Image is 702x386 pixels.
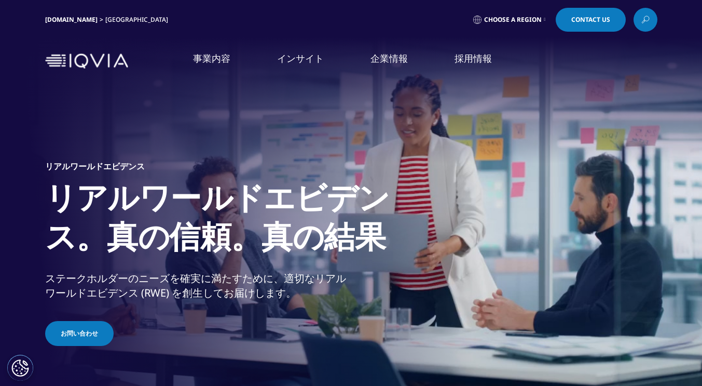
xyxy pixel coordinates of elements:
[7,355,33,381] button: Cookie 設定
[132,36,657,86] nav: Primary
[193,52,230,65] a: 事業内容
[45,271,349,300] div: ステークホルダーのニーズを確実に満たすために、適切なリアルワールドエビデンス (RWE) を創生してお届けします。
[277,52,324,65] a: インサイト
[45,178,434,262] h1: リアルワールドエビデンス。真の信頼。真の結果
[370,52,408,65] a: 企業情報
[45,161,145,171] h5: リアルワールドエビデンス
[61,329,98,338] span: お問い合わせ
[45,15,98,24] a: [DOMAIN_NAME]
[571,17,610,23] span: Contact Us
[556,8,626,32] a: Contact Us
[45,321,114,346] a: お問い合わせ
[455,52,492,65] a: 採用情報
[105,16,172,24] div: [GEOGRAPHIC_DATA]
[484,16,542,24] span: Choose a Region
